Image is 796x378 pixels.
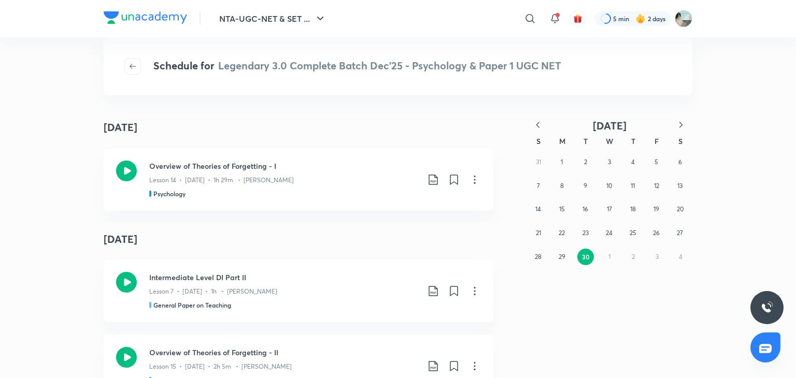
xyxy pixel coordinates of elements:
[537,182,540,190] abbr: September 7, 2025
[104,11,187,26] a: Company Logo
[624,178,641,194] button: September 11, 2025
[149,347,419,358] h3: Overview of Theories of Forgetting - II
[653,205,659,213] abbr: September 19, 2025
[577,154,594,170] button: September 2, 2025
[648,225,665,241] button: September 26, 2025
[553,201,570,217] button: September 15, 2025
[149,287,277,296] p: Lesson 7 • [DATE] • 1h • [PERSON_NAME]
[672,154,688,170] button: September 6, 2025
[559,229,565,237] abbr: September 22, 2025
[577,178,594,194] button: September 9, 2025
[601,154,618,170] button: September 3, 2025
[648,201,665,217] button: September 19, 2025
[218,59,561,72] span: Legendary 3.0 Complete Batch Dec'25 - Psychology & Paper 1 UGC NET
[553,154,570,170] button: September 1, 2025
[584,136,588,146] abbr: Tuesday
[630,205,636,213] abbr: September 18, 2025
[630,229,636,237] abbr: September 25, 2025
[104,148,493,211] a: Overview of Theories of Forgetting - ILesson 14 • [DATE] • 1h 29m • [PERSON_NAME]Psychology
[624,225,641,241] button: September 25, 2025
[672,225,688,241] button: September 27, 2025
[601,201,618,217] button: September 17, 2025
[677,229,683,237] abbr: September 27, 2025
[631,136,635,146] abbr: Thursday
[677,205,684,213] abbr: September 20, 2025
[104,120,137,135] h4: [DATE]
[601,178,618,194] button: September 10, 2025
[149,161,419,171] h3: Overview of Theories of Forgetting - I
[535,205,541,213] abbr: September 14, 2025
[559,205,565,213] abbr: September 15, 2025
[761,301,773,314] img: ttu
[153,300,231,310] h5: General Paper on Teaching
[584,182,587,190] abbr: September 9, 2025
[607,205,612,213] abbr: September 17, 2025
[561,158,563,166] abbr: September 1, 2025
[104,11,187,24] img: Company Logo
[672,178,688,194] button: September 13, 2025
[675,10,692,27] img: Sanskrati Shresth
[213,8,333,29] button: NTA-UGC-NET & SET ...
[655,158,658,166] abbr: September 5, 2025
[577,249,594,265] button: September 30, 2025
[153,189,186,198] h5: Psychology
[149,176,294,185] p: Lesson 14 • [DATE] • 1h 29m • [PERSON_NAME]
[104,223,493,255] h4: [DATE]
[608,158,611,166] abbr: September 3, 2025
[536,136,541,146] abbr: Sunday
[553,178,570,194] button: September 8, 2025
[530,249,547,265] button: September 28, 2025
[606,182,612,190] abbr: September 10, 2025
[584,158,587,166] abbr: September 2, 2025
[559,136,565,146] abbr: Monday
[653,229,660,237] abbr: September 26, 2025
[582,229,589,237] abbr: September 23, 2025
[635,13,646,24] img: streak
[149,272,419,283] h3: Intermediate Level DI Part II
[606,229,613,237] abbr: September 24, 2025
[678,158,682,166] abbr: September 6, 2025
[577,201,594,217] button: September 16, 2025
[559,253,565,260] abbr: September 29, 2025
[153,58,561,75] h4: Schedule for
[530,201,547,217] button: September 14, 2025
[648,178,665,194] button: September 12, 2025
[606,136,613,146] abbr: Wednesday
[648,154,665,170] button: September 5, 2025
[631,182,635,190] abbr: September 11, 2025
[535,253,542,260] abbr: September 28, 2025
[582,253,590,261] abbr: September 30, 2025
[530,225,547,241] button: September 21, 2025
[678,136,683,146] abbr: Saturday
[624,201,641,217] button: September 18, 2025
[577,225,594,241] button: September 23, 2025
[549,119,670,132] button: [DATE]
[573,14,582,23] img: avatar
[553,249,570,265] button: September 29, 2025
[672,201,688,217] button: September 20, 2025
[593,119,627,133] span: [DATE]
[631,158,635,166] abbr: September 4, 2025
[536,229,541,237] abbr: September 21, 2025
[601,225,618,241] button: September 24, 2025
[570,10,586,27] button: avatar
[104,259,493,322] a: Intermediate Level DI Part IILesson 7 • [DATE] • 1h • [PERSON_NAME]General Paper on Teaching
[677,182,683,190] abbr: September 13, 2025
[530,178,547,194] button: September 7, 2025
[624,154,641,170] button: September 4, 2025
[560,182,564,190] abbr: September 8, 2025
[553,225,570,241] button: September 22, 2025
[655,136,659,146] abbr: Friday
[149,362,292,371] p: Lesson 15 • [DATE] • 2h 5m • [PERSON_NAME]
[582,205,588,213] abbr: September 16, 2025
[654,182,659,190] abbr: September 12, 2025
